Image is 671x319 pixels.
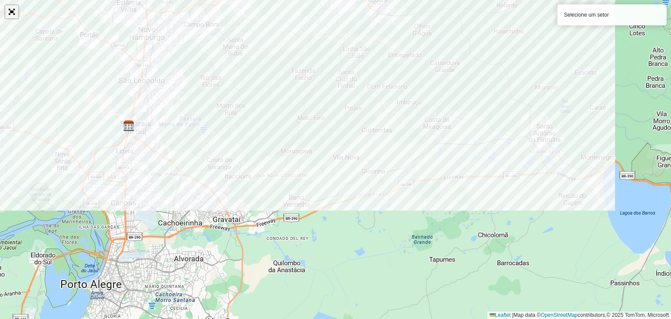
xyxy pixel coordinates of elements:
a: Leaflet [490,312,511,318]
a: OpenStreetMap [541,312,578,318]
div: Map data © contributors,© 2025 TomTom, Microsoft [488,312,671,319]
span: | [512,312,513,318]
div: Selecione um setor [557,4,667,25]
a: Abrir mapa em tela cheia [5,5,18,18]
